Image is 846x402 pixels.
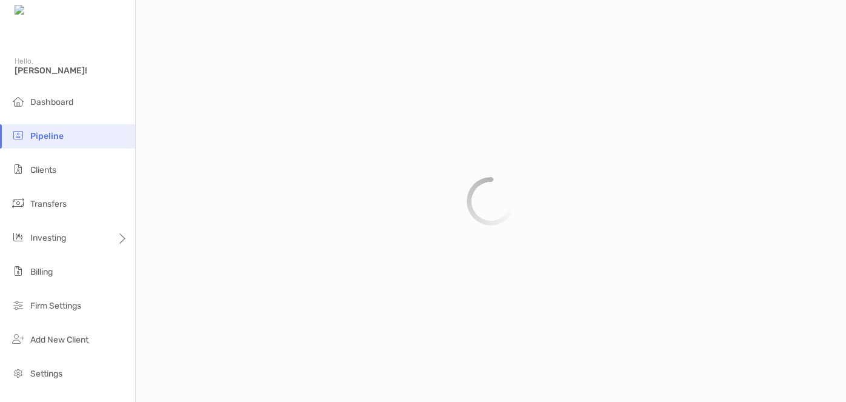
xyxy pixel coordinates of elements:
img: add_new_client icon [11,332,25,346]
span: Investing [30,233,66,243]
img: billing icon [11,264,25,278]
span: Firm Settings [30,301,81,311]
img: settings icon [11,366,25,380]
span: Transfers [30,199,67,209]
span: Dashboard [30,97,73,107]
span: Pipeline [30,131,64,141]
img: investing icon [11,230,25,244]
span: Billing [30,267,53,277]
span: Clients [30,165,56,175]
img: pipeline icon [11,128,25,142]
span: [PERSON_NAME]! [15,65,128,76]
span: Settings [30,369,62,379]
img: firm-settings icon [11,298,25,312]
span: Add New Client [30,335,88,345]
img: transfers icon [11,196,25,210]
img: dashboard icon [11,94,25,109]
img: clients icon [11,162,25,176]
img: Zoe Logo [15,5,66,16]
